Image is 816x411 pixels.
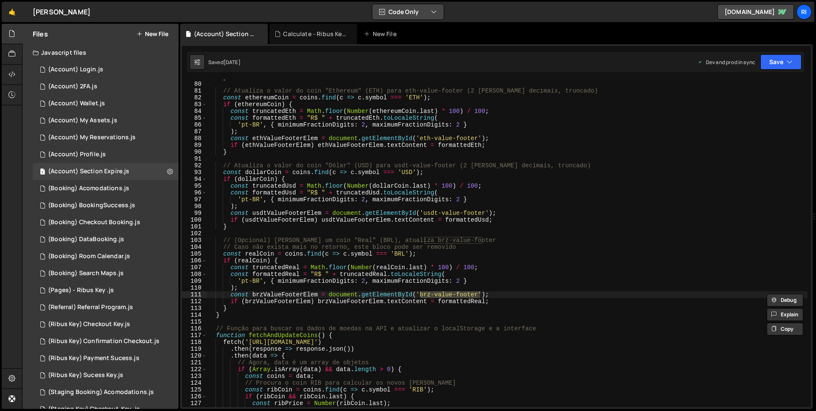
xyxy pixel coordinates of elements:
div: 124 [182,380,207,386]
div: 16291/44056.js [33,384,178,401]
div: 16291/44049.js [33,299,178,316]
div: 16291/44045.js [33,248,178,265]
div: (Account) 2FA.js [48,83,97,90]
div: 82 [182,94,207,101]
div: 113 [182,305,207,312]
div: (Account) Section Expire.js [48,168,129,175]
div: Ri [796,4,812,20]
div: 105 [182,251,207,257]
div: (Account) Login.js [48,66,103,73]
div: 102 [182,230,207,237]
div: 98 [182,203,207,210]
div: (Account) Section Expire.js [194,30,258,38]
div: 108 [182,271,207,278]
div: [DATE] [224,59,241,66]
div: 16291/44037.js [33,180,178,197]
div: Calculate - Ribus Key.js [283,30,347,38]
div: 106 [182,257,207,264]
div: (Booking) DataBooking.js [48,236,124,243]
div: 123 [182,373,207,380]
a: 🤙 [2,2,23,22]
div: (Ribus Key) Confirmation Checkout.js [48,338,159,345]
div: 103 [182,237,207,244]
div: Dev and prod in sync [697,59,755,66]
div: 109 [182,278,207,284]
div: 107 [182,264,207,271]
div: (Ribus Key) Checkout Key.js [48,321,130,328]
div: 81 [182,87,207,94]
div: (Booking) Room Calendar.js [48,253,130,260]
div: 16291/44384.js [33,95,178,112]
div: 95 [182,183,207,189]
div: 100 [182,217,207,223]
div: 110 [182,284,207,291]
div: New File [364,30,399,38]
div: (Booking) Acomodations.js [48,185,129,192]
div: 96 [182,189,207,196]
div: 120 [182,352,207,359]
div: 16291/44051.js [33,316,178,333]
div: 111 [182,291,207,298]
button: Debug [767,294,803,307]
div: 99 [182,210,207,217]
div: (Booking) BookingSuccess.js [48,202,135,209]
div: 16291/44047.js [33,282,178,299]
button: Save [760,54,802,70]
div: (Pages) - Ribus Key .js [48,287,114,294]
div: 16291/44039.js [33,214,178,231]
div: 16291/44046.js [33,265,178,282]
div: 116 [182,325,207,332]
div: 16291/44034.js [33,78,178,95]
button: New File [136,31,168,37]
div: (Staging Booking) Acomodations.js [48,388,154,396]
div: 16291/44054.js [33,350,178,367]
span: 1 [40,169,45,176]
div: (Booking) Checkout Booking.js [48,219,140,226]
div: 16291/44358.js [33,61,178,78]
div: 90 [182,149,207,155]
div: 93 [182,169,207,176]
div: 89 [182,142,207,149]
div: (Ribus Key) Payment Sucess.js [48,355,139,362]
div: 16291/44038.js [33,197,178,214]
div: 121 [182,359,207,366]
div: 119 [182,346,207,352]
div: 94 [182,176,207,183]
div: 87 [182,128,207,135]
div: 114 [182,312,207,318]
button: Copy [767,323,803,335]
div: 125 [182,386,207,393]
div: 16291/44035.js [33,112,178,129]
div: 112 [182,298,207,305]
div: (Referral) Referral Program.js [48,304,133,311]
div: 16291/44052.js [33,333,178,350]
div: 118 [182,339,207,346]
a: [DOMAIN_NAME] [717,4,794,20]
div: 16291/43983.js [33,146,178,163]
div: 115 [182,318,207,325]
div: (Account) Wallet.js [48,100,105,107]
div: [PERSON_NAME] [33,7,91,17]
button: Code Only [372,4,444,20]
div: 84 [182,108,207,115]
div: 16291/43984.js [33,163,178,180]
div: 122 [182,366,207,373]
div: Saved [208,59,241,66]
div: (Booking) Search Maps.js [48,270,124,277]
div: 85 [182,115,207,121]
div: 16291/44036.js [33,129,178,146]
div: 117 [182,332,207,339]
div: 88 [182,135,207,142]
div: 127 [182,400,207,407]
div: 86 [182,121,207,128]
div: 91 [182,155,207,162]
div: 16291/44040.js [33,231,178,248]
div: (Account) Profile.js [48,151,106,158]
div: 16291/44055.js [33,367,178,384]
div: 92 [182,162,207,169]
div: 83 [182,101,207,108]
h2: Files [33,29,48,39]
button: Explain [767,308,803,321]
div: (Account) My Assets.js [48,117,117,124]
div: 126 [182,393,207,400]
